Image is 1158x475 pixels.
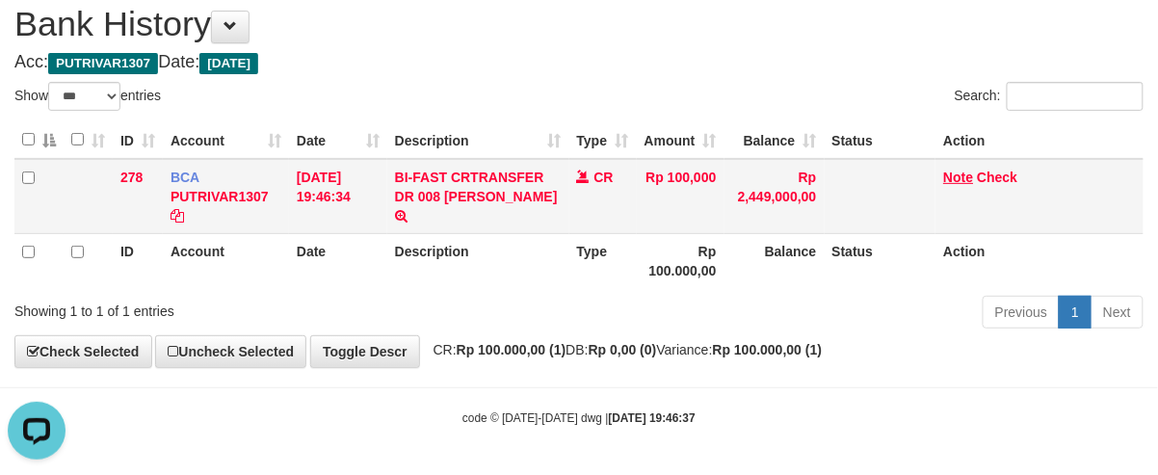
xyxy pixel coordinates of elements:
th: Description: activate to sort column ascending [387,121,569,159]
th: Account [163,233,289,288]
th: Amount: activate to sort column ascending [637,121,724,159]
th: Action [935,121,1144,159]
th: Date: activate to sort column ascending [289,121,387,159]
select: Showentries [48,82,120,111]
a: Check Selected [14,335,152,368]
span: PUTRIVAR1307 [48,53,158,74]
th: Account: activate to sort column ascending [163,121,289,159]
strong: Rp 100.000,00 (1) [457,342,566,357]
label: Search: [955,82,1144,111]
a: PUTRIVAR1307 [171,189,269,204]
strong: Rp 0,00 (0) [589,342,657,357]
span: [DATE] [199,53,258,74]
a: Next [1091,296,1144,329]
h4: Acc: Date: [14,53,1144,72]
th: : activate to sort column descending [14,121,64,159]
th: Description [387,233,569,288]
small: code © [DATE]-[DATE] dwg | [462,411,696,425]
th: Type: activate to sort column ascending [569,121,637,159]
th: Balance: activate to sort column ascending [724,121,825,159]
strong: [DATE] 19:46:37 [609,411,696,425]
td: [DATE] 19:46:34 [289,159,387,234]
th: Status [825,121,936,159]
th: Balance [724,233,825,288]
th: : activate to sort column ascending [64,121,113,159]
th: Status [825,233,936,288]
th: ID: activate to sort column ascending [113,121,163,159]
a: Copy PUTRIVAR1307 to clipboard [171,208,184,224]
span: CR [594,170,614,185]
th: Type [569,233,637,288]
strong: Rp 100.000,00 (1) [713,342,823,357]
a: Note [943,170,973,185]
td: Rp 100,000 [637,159,724,234]
td: BI-FAST CRTRANSFER DR 008 [PERSON_NAME] [387,159,569,234]
h1: Bank History [14,5,1144,43]
a: Previous [983,296,1060,329]
label: Show entries [14,82,161,111]
th: Rp 100.000,00 [637,233,724,288]
span: CR: DB: Variance: [424,342,823,357]
a: Toggle Descr [310,335,420,368]
th: Action [935,233,1144,288]
a: 1 [1059,296,1092,329]
th: Date [289,233,387,288]
td: Rp 2,449,000,00 [724,159,825,234]
button: Open LiveChat chat widget [8,8,66,66]
a: Uncheck Selected [155,335,306,368]
th: ID [113,233,163,288]
input: Search: [1007,82,1144,111]
div: Showing 1 to 1 of 1 entries [14,294,468,321]
a: Check [977,170,1017,185]
span: BCA [171,170,199,185]
span: 278 [120,170,143,185]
